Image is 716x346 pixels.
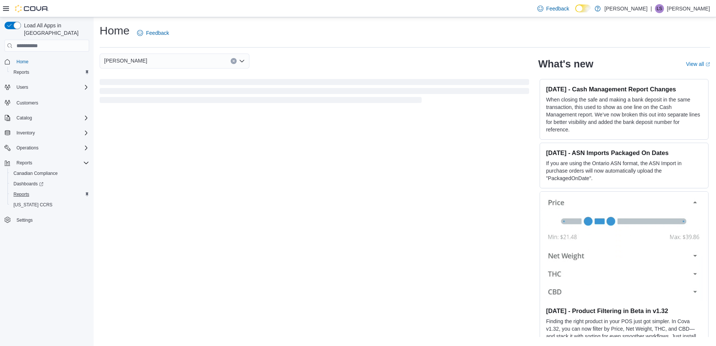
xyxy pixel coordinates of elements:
[7,200,92,210] button: [US_STATE] CCRS
[546,160,702,182] p: If you are using the Ontario ASN format, the ASN Import in purchase orders will now automatically...
[667,4,710,13] p: [PERSON_NAME]
[657,4,662,13] span: LS
[706,62,710,67] svg: External link
[13,57,31,66] a: Home
[104,56,147,65] span: [PERSON_NAME]
[10,200,89,209] span: Washington CCRS
[1,56,92,67] button: Home
[10,190,89,199] span: Reports
[10,179,46,188] a: Dashboards
[13,158,89,167] span: Reports
[650,4,652,13] p: |
[146,29,169,37] span: Feedback
[1,215,92,225] button: Settings
[13,181,43,187] span: Dashboards
[16,115,32,121] span: Catalog
[13,158,35,167] button: Reports
[534,1,572,16] a: Feedback
[10,169,61,178] a: Canadian Compliance
[13,83,89,92] span: Users
[1,97,92,108] button: Customers
[10,169,89,178] span: Canadian Compliance
[10,68,89,77] span: Reports
[546,307,702,315] h3: [DATE] - Product Filtering in Beta in v1.32
[1,82,92,92] button: Users
[13,143,42,152] button: Operations
[16,84,28,90] span: Users
[686,61,710,67] a: View allExternal link
[4,53,89,245] nav: Complex example
[16,145,39,151] span: Operations
[10,68,32,77] a: Reports
[13,170,58,176] span: Canadian Compliance
[13,83,31,92] button: Users
[13,191,29,197] span: Reports
[100,23,130,38] h1: Home
[13,216,36,225] a: Settings
[13,202,52,208] span: [US_STATE] CCRS
[13,98,41,107] a: Customers
[16,160,32,166] span: Reports
[7,67,92,78] button: Reports
[134,25,172,40] a: Feedback
[1,113,92,123] button: Catalog
[16,217,33,223] span: Settings
[16,130,35,136] span: Inventory
[15,5,49,12] img: Cova
[10,200,55,209] a: [US_STATE] CCRS
[1,158,92,168] button: Reports
[538,58,593,70] h2: What's new
[1,143,92,153] button: Operations
[13,128,89,137] span: Inventory
[546,5,569,12] span: Feedback
[13,113,89,122] span: Catalog
[10,179,89,188] span: Dashboards
[100,81,529,104] span: Loading
[13,98,89,107] span: Customers
[21,22,89,37] span: Load All Apps in [GEOGRAPHIC_DATA]
[239,58,245,64] button: Open list of options
[13,215,89,225] span: Settings
[1,128,92,138] button: Inventory
[231,58,237,64] button: Clear input
[655,4,664,13] div: Lorrie Simcoe
[604,4,647,13] p: [PERSON_NAME]
[10,190,32,199] a: Reports
[546,149,702,157] h3: [DATE] - ASN Imports Packaged On Dates
[13,69,29,75] span: Reports
[7,168,92,179] button: Canadian Compliance
[13,113,35,122] button: Catalog
[16,59,28,65] span: Home
[13,128,38,137] button: Inventory
[16,100,38,106] span: Customers
[546,85,702,93] h3: [DATE] - Cash Management Report Changes
[575,4,591,12] input: Dark Mode
[7,179,92,189] a: Dashboards
[7,189,92,200] button: Reports
[13,143,89,152] span: Operations
[546,96,702,133] p: When closing the safe and making a bank deposit in the same transaction, this used to show as one...
[13,57,89,66] span: Home
[575,12,576,13] span: Dark Mode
